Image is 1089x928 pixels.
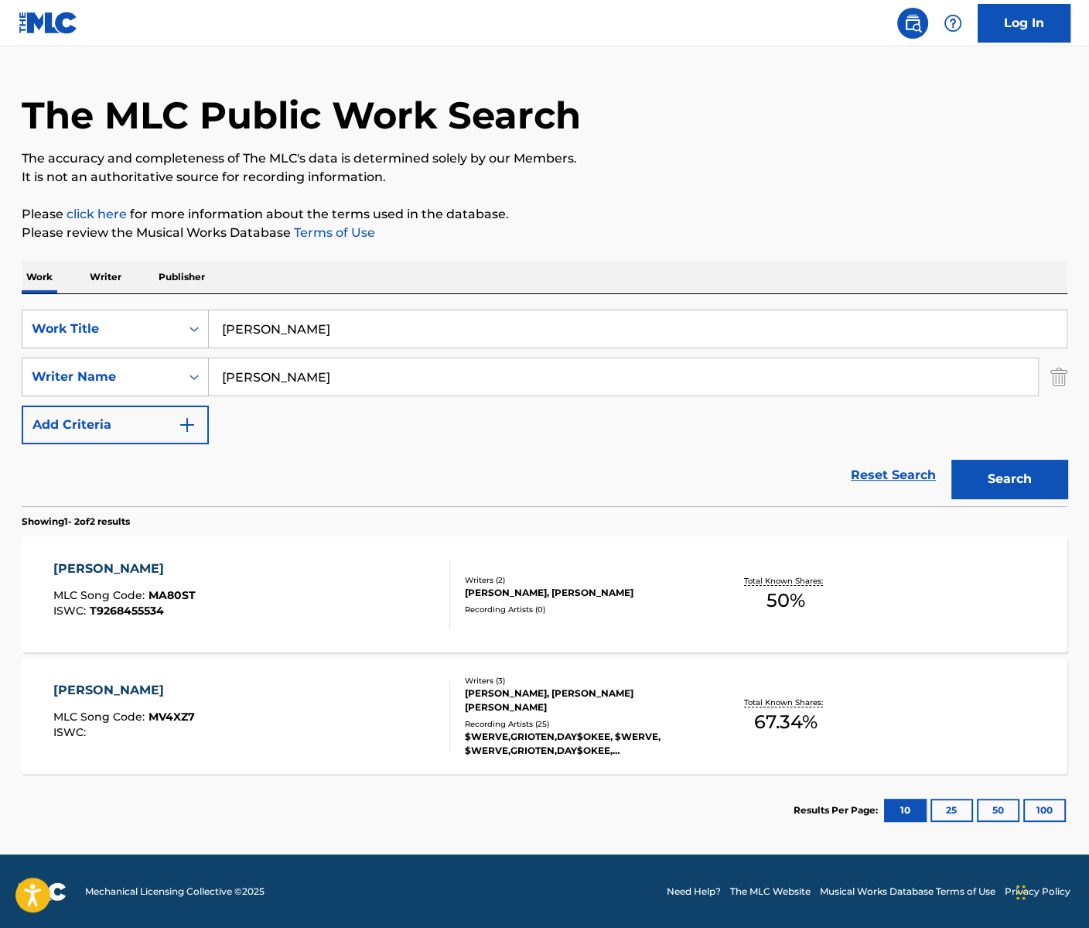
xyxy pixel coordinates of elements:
[154,261,210,293] p: Publisher
[148,588,196,602] span: MA80ST
[53,681,195,700] div: [PERSON_NAME]
[1005,885,1070,899] a: Privacy Policy
[53,588,148,602] span: MLC Song Code :
[1023,799,1066,822] button: 100
[19,882,67,901] img: logo
[903,14,922,33] img: search
[148,710,195,724] span: MV4XZ7
[22,406,209,444] button: Add Criteria
[465,675,698,687] div: Writers ( 3 )
[22,205,1067,224] p: Please for more information about the terms used in the database.
[465,574,698,586] div: Writers ( 2 )
[53,604,90,618] span: ISWC :
[178,416,196,434] img: 9d2ae6d4665cec9f34b9.svg
[465,730,698,758] div: $WERVE,GRIOTEN,DAY$OKEE, $WERVE, $WERVE,GRIOTEN,DAY$OKEE, $WERVE|GRIOTEN|DAY$OKEE, $WERVE|GRIOTEN...
[85,261,126,293] p: Writer
[744,575,827,587] p: Total Known Shares:
[465,687,698,714] div: [PERSON_NAME], [PERSON_NAME] [PERSON_NAME]
[85,885,265,899] span: Mechanical Licensing Collective © 2025
[766,587,805,615] span: 50 %
[1016,869,1026,916] div: Drag
[22,92,581,139] h1: The MLC Public Work Search
[754,708,818,736] span: 67.34 %
[744,697,827,708] p: Total Known Shares:
[897,8,928,39] a: Public Search
[951,460,1067,498] button: Search
[730,885,811,899] a: The MLC Website
[22,149,1067,168] p: The accuracy and completeness of The MLC's data is determined solely by our Members.
[820,885,995,899] a: Musical Works Database Terms of Use
[67,207,127,221] a: click here
[937,8,968,39] div: Help
[291,225,375,240] a: Terms of Use
[884,799,927,822] button: 10
[19,12,78,34] img: MLC Logo
[465,604,698,615] div: Recording Artists ( 0 )
[843,458,944,492] a: Reset Search
[465,718,698,730] div: Recording Artists ( 25 )
[22,168,1067,187] p: It is not an authoritative source for recording information.
[32,320,171,338] div: Work Title
[22,658,1067,774] a: [PERSON_NAME]MLC Song Code:MV4XZ7ISWC:Writers (3)[PERSON_NAME], [PERSON_NAME] [PERSON_NAME]Record...
[32,368,171,386] div: Writer Name
[794,803,882,817] p: Results Per Page:
[977,799,1019,822] button: 50
[667,885,721,899] a: Need Help?
[90,604,164,618] span: T9268455534
[978,4,1070,43] a: Log In
[22,536,1067,652] a: [PERSON_NAME]MLC Song Code:MA80STISWC:T9268455534Writers (2)[PERSON_NAME], [PERSON_NAME]Recording...
[1012,854,1089,928] iframe: Chat Widget
[53,710,148,724] span: MLC Song Code :
[22,515,130,529] p: Showing 1 - 2 of 2 results
[53,725,90,739] span: ISWC :
[944,14,962,33] img: help
[930,799,973,822] button: 25
[22,261,57,293] p: Work
[465,586,698,600] div: [PERSON_NAME], [PERSON_NAME]
[22,224,1067,242] p: Please review the Musical Works Database
[1050,358,1067,396] img: Delete Criterion
[22,310,1067,506] form: Search Form
[53,560,196,578] div: [PERSON_NAME]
